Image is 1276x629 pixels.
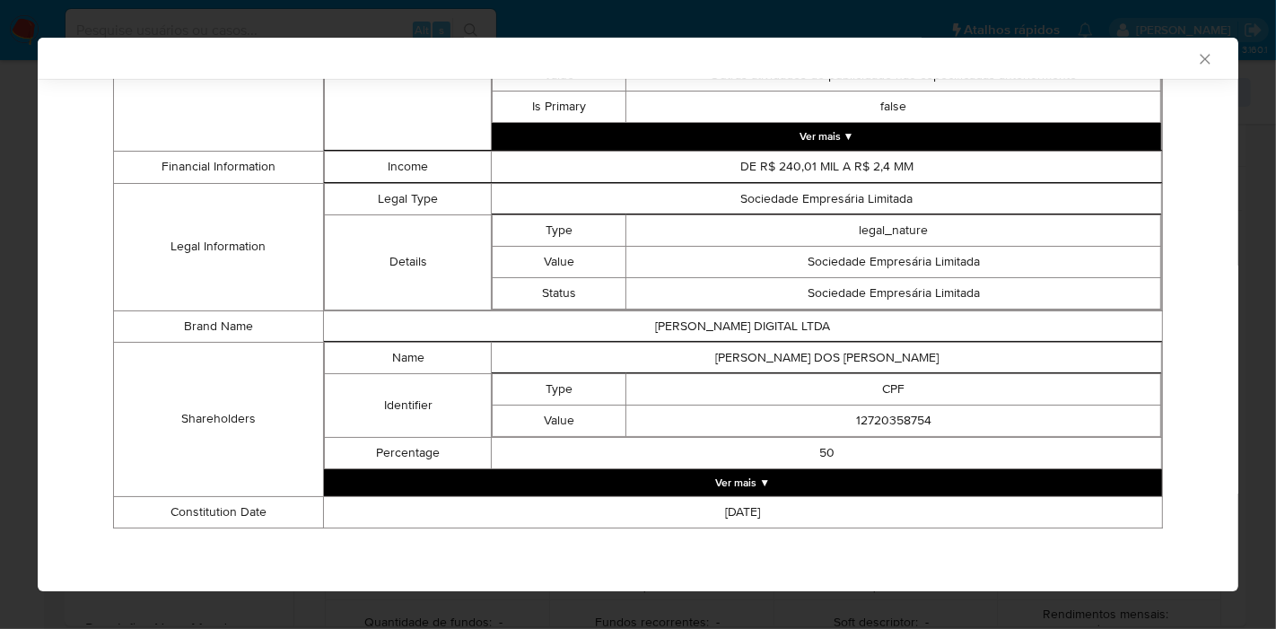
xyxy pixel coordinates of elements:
button: Expand array [324,469,1162,496]
td: DE R$ 240,01 MIL A R$ 2,4 MM [492,151,1162,182]
button: Fechar a janela [1196,50,1212,66]
td: Brand Name [114,310,324,342]
td: Details [324,214,492,310]
td: CPF [626,373,1161,405]
td: Type [493,214,626,246]
td: [DATE] [323,496,1162,528]
td: Value [493,405,626,436]
td: Sociedade Empresária Limitada [626,246,1161,277]
td: [PERSON_NAME] DIGITAL LTDA [323,310,1162,342]
td: false [626,91,1161,122]
td: Sociedade Empresária Limitada [626,277,1161,309]
td: Percentage [324,437,492,468]
td: 12720358754 [626,405,1161,436]
td: Identifier [324,373,492,437]
button: Expand array [492,123,1161,150]
td: Name [324,342,492,373]
td: 50 [492,437,1162,468]
td: Is Primary [493,91,626,122]
td: Income [324,151,492,182]
div: closure-recommendation-modal [38,38,1238,591]
td: legal_nature [626,214,1161,246]
td: Legal Information [114,183,324,310]
td: Status [493,277,626,309]
td: [PERSON_NAME] DOS [PERSON_NAME] [492,342,1162,373]
td: Value [493,246,626,277]
td: Constitution Date [114,496,324,528]
td: Shareholders [114,342,324,496]
td: Financial Information [114,151,324,183]
td: Legal Type [324,183,492,214]
td: Type [493,373,626,405]
td: Sociedade Empresária Limitada [492,183,1162,214]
